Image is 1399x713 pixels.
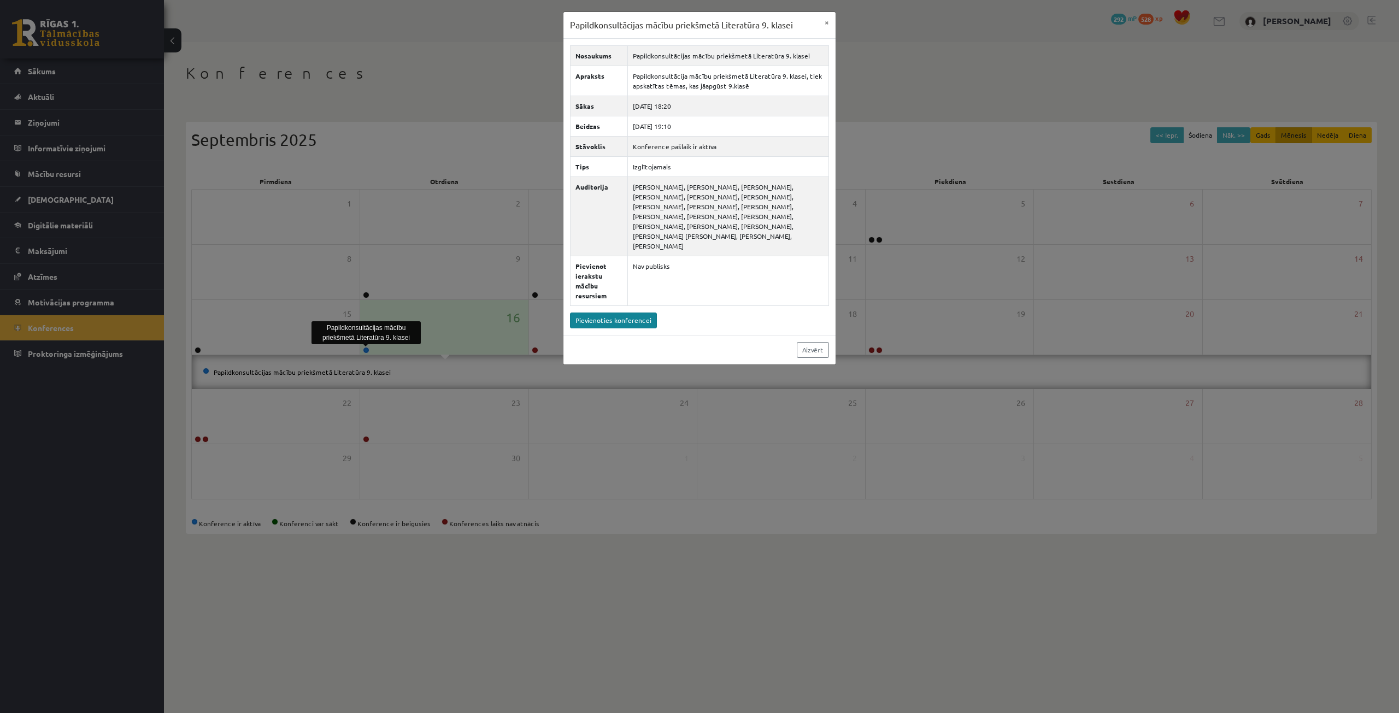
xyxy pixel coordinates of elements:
th: Sākas [571,96,628,116]
a: Aizvērt [797,342,829,358]
div: Papildkonsultācijas mācību priekšmetā Literatūra 9. klasei [311,321,421,344]
th: Stāvoklis [571,136,628,156]
a: Pievienoties konferencei [570,313,657,328]
td: Papildkonsultācija mācību priekšmetā Literatūra 9. klasei, tiek apskatītas tēmas, kas jāapgūst 9.... [628,66,829,96]
th: Apraksts [571,66,628,96]
th: Beidzas [571,116,628,136]
button: × [818,12,836,33]
td: Izglītojamais [628,156,829,176]
th: Nosaukums [571,45,628,66]
td: Konference pašlaik ir aktīva [628,136,829,156]
td: Papildkonsultācijas mācību priekšmetā Literatūra 9. klasei [628,45,829,66]
h3: Papildkonsultācijas mācību priekšmetā Literatūra 9. klasei [570,19,793,32]
td: [DATE] 18:20 [628,96,829,116]
th: Auditorija [571,176,628,256]
td: [DATE] 19:10 [628,116,829,136]
td: Nav publisks [628,256,829,305]
th: Tips [571,156,628,176]
th: Pievienot ierakstu mācību resursiem [571,256,628,305]
td: [PERSON_NAME], [PERSON_NAME], [PERSON_NAME], [PERSON_NAME], [PERSON_NAME], [PERSON_NAME], [PERSON... [628,176,829,256]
